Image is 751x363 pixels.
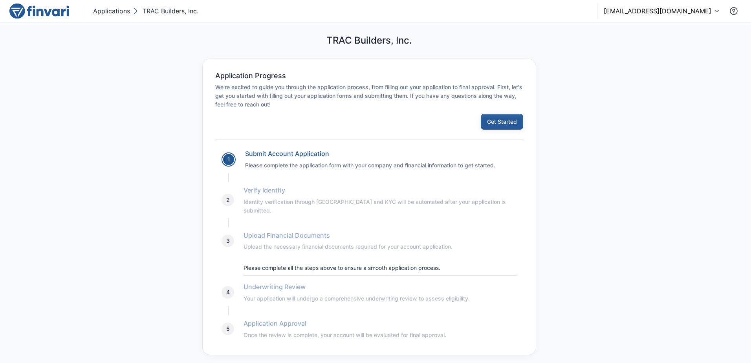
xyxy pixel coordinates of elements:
a: Submit Account Application [245,150,329,158]
h5: TRAC Builders, Inc. [326,35,412,46]
p: TRAC Builders, Inc. [143,6,198,16]
button: Contact Support [726,3,742,19]
img: logo [9,3,69,19]
div: 1 [222,153,235,166]
p: Please complete all the steps above to ensure a smooth application process. [244,264,517,272]
div: 4 [222,286,234,299]
button: TRAC Builders, Inc. [132,5,200,17]
div: 3 [222,235,234,247]
button: [EMAIL_ADDRESS][DOMAIN_NAME] [604,6,720,16]
h6: Please complete the application form with your company and financial information to get started. [245,161,517,170]
p: Applications [93,6,130,16]
h6: Application Progress [215,71,286,80]
h6: We're excited to guide you through the application process, from filling out your application to ... [215,83,523,109]
button: Get Started [481,114,523,130]
div: 2 [222,194,234,206]
div: 5 [222,323,234,335]
button: Applications [92,5,132,17]
p: [EMAIL_ADDRESS][DOMAIN_NAME] [604,6,711,16]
